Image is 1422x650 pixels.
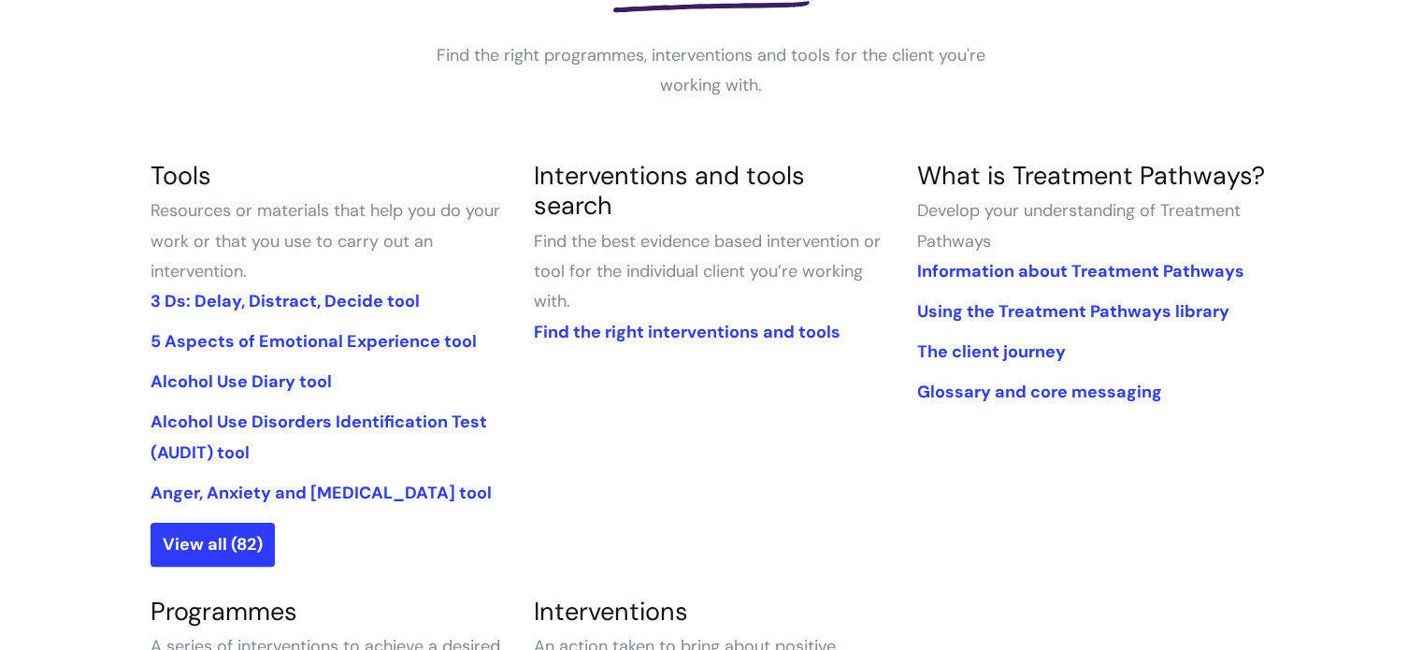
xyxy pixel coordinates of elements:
a: View all (82) [151,523,275,566]
a: Anger, Anxiety and [MEDICAL_DATA] tool [151,482,492,504]
a: Information about Treatment Pathways [916,260,1243,282]
a: Interventions [533,595,687,628]
span: Resources or materials that help you do your work or that you use to carry out an intervention. [151,199,500,282]
p: Find the right programmes, interventions and tools for the client you're working with. [431,40,992,101]
a: 3 Ds: Delay, Distract, Decide tool [151,290,420,312]
a: The client journey [916,340,1065,363]
a: Alcohol Use Disorders Identification Test (AUDIT) tool [151,411,487,463]
a: Programmes [151,595,297,628]
a: What is Treatment Pathways? [916,159,1264,192]
a: Tools [151,159,211,192]
span: Find the best evidence based intervention or tool for the individual client you’re working with. [533,230,880,313]
a: 5 Aspects of Emotional Experience tool [151,330,477,353]
a: Alcohol Use Diary tool [151,370,332,393]
a: Using the Treatment Pathways library [916,300,1228,323]
a: Interventions and tools search [533,159,804,222]
a: Glossary and core messaging [916,381,1161,403]
a: Find the right interventions and tools [533,321,840,343]
span: Develop your understanding of Treatment Pathways [916,199,1240,252]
